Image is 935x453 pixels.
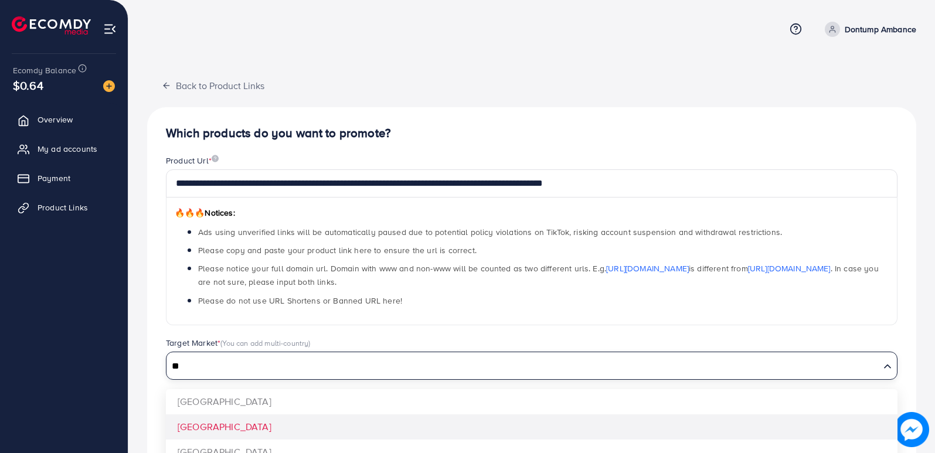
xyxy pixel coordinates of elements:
button: Back to Product Links [147,73,279,98]
p: Dontump Ambance [845,22,916,36]
span: Notices: [175,207,235,219]
span: Overview [38,114,73,125]
label: Target Market [166,337,311,349]
span: (You can add multi-country) [220,338,310,348]
li: [GEOGRAPHIC_DATA] [166,414,897,440]
span: Payment [38,172,70,184]
img: image [212,155,219,162]
li: [GEOGRAPHIC_DATA] [166,389,897,414]
span: Please notice your full domain url. Domain with www and non-www will be counted as two different ... [198,263,879,288]
span: Ecomdy Balance [13,64,76,76]
span: $0.64 [11,71,45,99]
img: image [103,80,115,92]
span: Please do not use URL Shortens or Banned URL here! [198,295,402,306]
a: Payment [9,166,119,190]
label: Product Url [166,155,219,166]
a: Overview [9,108,119,131]
span: Please copy and paste your product link here to ensure the url is correct. [198,244,477,256]
input: Search for option [168,357,879,376]
a: [URL][DOMAIN_NAME] [748,263,831,274]
img: menu [103,22,117,36]
a: My ad accounts [9,137,119,161]
span: My ad accounts [38,143,97,155]
img: image [894,412,929,447]
div: Search for option [166,352,897,380]
a: Product Links [9,196,119,219]
a: [URL][DOMAIN_NAME] [606,263,689,274]
img: logo [12,16,91,35]
span: 🔥🔥🔥 [175,207,205,219]
span: Product Links [38,202,88,213]
span: Ads using unverified links will be automatically paused due to potential policy violations on Tik... [198,226,782,238]
a: Dontump Ambance [820,22,916,37]
h4: Which products do you want to promote? [166,126,897,141]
